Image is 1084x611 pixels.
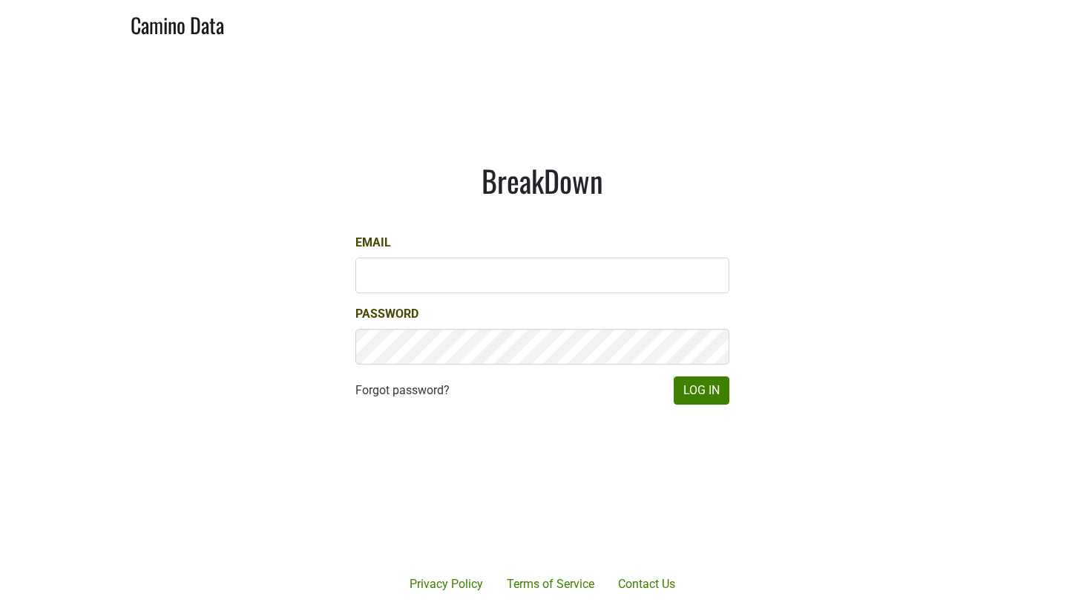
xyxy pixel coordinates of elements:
a: Contact Us [606,569,687,599]
a: Camino Data [131,6,224,41]
button: Log In [674,376,729,405]
a: Terms of Service [495,569,606,599]
label: Email [355,234,391,252]
a: Forgot password? [355,382,450,399]
h1: BreakDown [355,163,729,198]
label: Password [355,305,418,323]
a: Privacy Policy [398,569,495,599]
